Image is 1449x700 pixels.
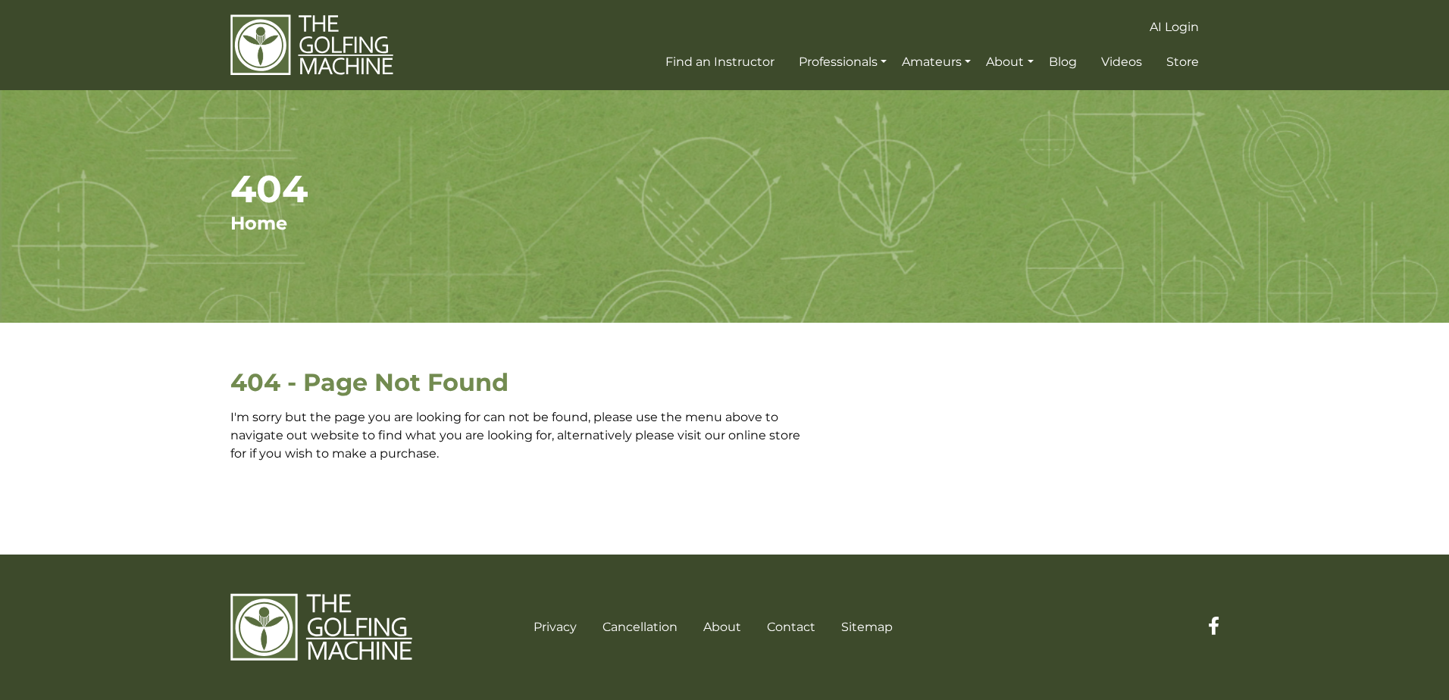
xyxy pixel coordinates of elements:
a: Blog [1045,48,1081,76]
p: I'm sorry but the page you are looking for can not be found, please use the menu above to navigat... [230,408,803,463]
a: AI Login [1146,14,1203,41]
img: The Golfing Machine [230,592,412,662]
a: Store [1163,48,1203,76]
a: About [703,620,741,634]
span: Videos [1101,55,1142,69]
a: Videos [1097,48,1146,76]
a: Home [230,212,287,234]
a: Amateurs [898,48,975,76]
span: Blog [1049,55,1077,69]
a: Cancellation [602,620,678,634]
a: About [982,48,1037,76]
a: Sitemap [841,620,893,634]
a: Privacy [534,620,577,634]
span: Find an Instructor [665,55,775,69]
span: AI Login [1150,20,1199,34]
a: Find an Instructor [662,48,778,76]
h2: 404 - Page Not Found [230,368,803,397]
a: Professionals [795,48,890,76]
a: Contact [767,620,815,634]
span: Store [1166,55,1199,69]
img: The Golfing Machine [230,14,393,77]
h1: 404 [230,166,1219,212]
